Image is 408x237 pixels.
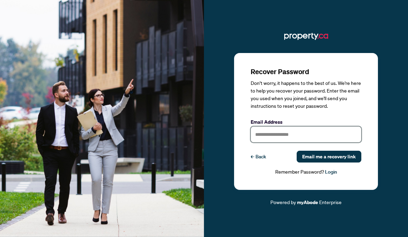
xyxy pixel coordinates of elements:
[251,67,361,77] h3: Recover Password
[251,168,361,176] div: Remember Password?
[319,199,342,205] span: Enterprise
[251,153,254,160] span: ←
[297,151,361,163] button: Email me a recovery link
[297,199,318,206] a: myAbode
[270,199,296,205] span: Powered by
[302,151,356,162] span: Email me a recovery link
[325,169,337,175] a: Login
[251,151,266,163] a: ←Back
[251,79,361,110] div: Don’t worry, it happens to the best of us. We're here to help you recover your password. Enter th...
[284,31,328,42] img: ma-logo
[251,118,361,126] label: Email Address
